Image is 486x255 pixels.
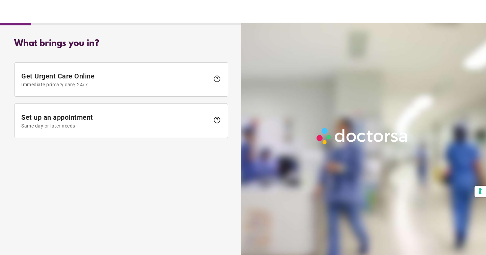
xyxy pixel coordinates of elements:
[21,113,210,129] span: Set up an appointment
[475,186,486,197] button: Your consent preferences for tracking technologies
[213,75,221,83] span: help
[14,39,228,49] div: What brings you in?
[21,82,210,87] span: Immediate primary care, 24/7
[21,72,210,87] span: Get Urgent Care Online
[213,116,221,124] span: help
[314,125,411,147] img: Logo-Doctorsa-trans-White-partial-flat.png
[21,123,210,129] span: Same day or later needs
